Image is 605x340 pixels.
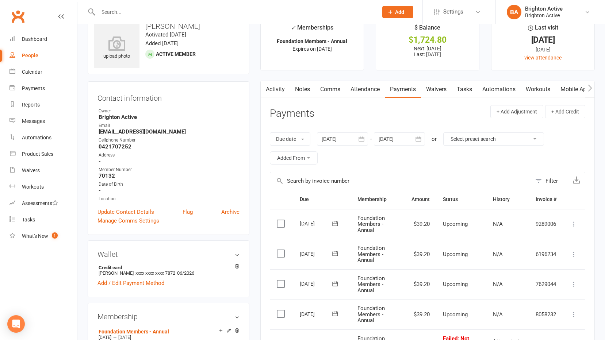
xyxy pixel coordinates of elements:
[9,228,77,244] a: What's New1
[22,151,53,157] div: Product Sales
[525,5,563,12] div: Brighton Active
[490,105,543,118] button: + Add Adjustment
[532,172,568,190] button: Filter
[270,108,314,119] h3: Payments
[524,55,562,61] a: view attendance
[270,151,318,165] button: Added From
[22,85,45,91] div: Payments
[432,135,437,143] div: or
[529,190,563,209] th: Invoice #
[99,143,240,150] strong: 0421707252
[99,329,169,335] a: Foundation Members - Annual
[345,81,385,98] a: Attendance
[385,81,421,98] a: Payments
[493,251,503,258] span: N/A
[221,208,240,216] a: Archive
[9,97,77,113] a: Reports
[99,173,240,179] strong: 70132
[135,270,175,276] span: xxxx xxxx xxxx 7872
[99,187,240,194] strong: -
[9,64,77,80] a: Calendar
[452,81,477,98] a: Tasks
[99,158,240,165] strong: -
[292,46,332,52] span: Expires on [DATE]
[97,264,240,277] li: [PERSON_NAME]
[22,217,35,223] div: Tasks
[291,24,295,31] i: ✓
[22,69,42,75] div: Calendar
[405,239,436,269] td: $39.20
[493,221,503,227] span: N/A
[493,311,503,318] span: N/A
[395,9,404,15] span: Add
[9,80,77,97] a: Payments
[97,250,240,258] h3: Wallet
[291,23,333,36] div: Memberships
[99,181,240,188] div: Date of Birth
[97,279,164,287] a: Add / Edit Payment Method
[145,40,179,47] time: Added [DATE]
[315,81,345,98] a: Comms
[493,281,503,287] span: N/A
[97,313,240,321] h3: Membership
[9,162,77,179] a: Waivers
[421,81,452,98] a: Waivers
[443,221,468,227] span: Upcoming
[529,239,563,269] td: 6196234
[383,36,472,44] div: $1,724.80
[528,23,558,36] div: Last visit
[498,36,588,44] div: [DATE]
[99,152,240,159] div: Address
[156,51,196,57] span: Active member
[9,47,77,64] a: People
[22,184,44,190] div: Workouts
[22,200,58,206] div: Assessments
[277,38,347,44] strong: Foundation Members - Annual
[300,278,333,289] div: [DATE]
[9,146,77,162] a: Product Sales
[529,209,563,239] td: 9289006
[357,275,385,294] span: Foundation Members - Annual
[99,196,240,202] div: Location
[97,208,154,216] a: Update Contact Details
[405,269,436,300] td: $39.20
[22,167,40,173] div: Waivers
[498,46,588,54] div: [DATE]
[9,212,77,228] a: Tasks
[414,23,440,36] div: $ Balance
[357,245,385,263] span: Foundation Members - Annual
[525,12,563,19] div: Brighton Active
[443,4,463,20] span: Settings
[405,299,436,329] td: $39.20
[529,299,563,329] td: 8058232
[486,190,529,209] th: History
[22,36,47,42] div: Dashboard
[99,108,240,115] div: Owner
[99,128,240,135] strong: [EMAIL_ADDRESS][DOMAIN_NAME]
[99,335,111,340] span: [DATE]
[94,22,243,30] h3: [PERSON_NAME]
[94,36,139,60] div: upload photo
[300,308,333,320] div: [DATE]
[300,218,333,229] div: [DATE]
[405,190,436,209] th: Amount
[382,6,413,18] button: Add
[443,311,468,318] span: Upcoming
[405,209,436,239] td: $39.20
[97,91,240,102] h3: Contact information
[9,31,77,47] a: Dashboard
[99,166,240,173] div: Member Number
[545,177,558,185] div: Filter
[555,81,595,98] a: Mobile App
[351,190,405,209] th: Membership
[290,81,315,98] a: Notes
[545,105,585,118] button: + Add Credit
[52,232,58,239] span: 1
[477,81,521,98] a: Automations
[270,172,532,190] input: Search by invoice number
[443,251,468,258] span: Upcoming
[99,122,240,129] div: Email
[383,46,472,57] p: Next: [DATE] Last: [DATE]
[300,248,333,259] div: [DATE]
[183,208,193,216] a: Flag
